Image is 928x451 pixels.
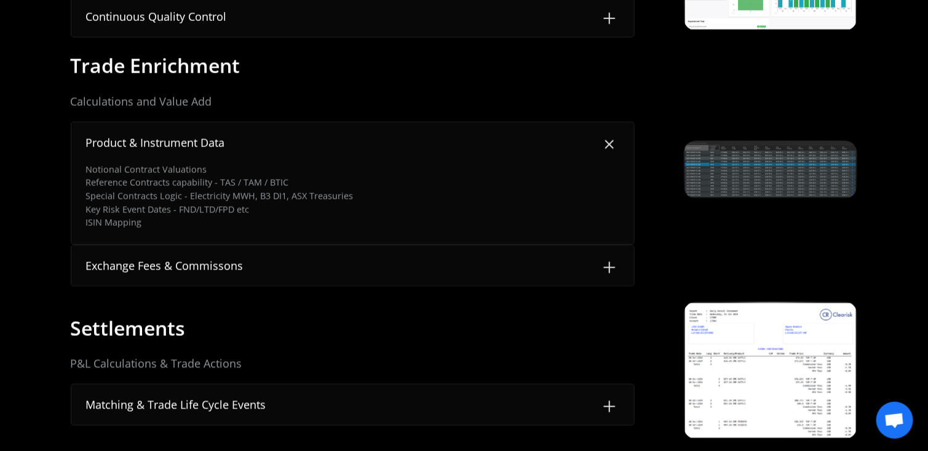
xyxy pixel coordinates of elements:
img: Plus Icon [600,397,619,417]
p: P&L Calculations & Trade Actions [71,356,635,372]
h4: Settlements [71,316,186,341]
div: Exchange Fees & Commissons [86,258,244,274]
img: Plus Icon [600,258,619,277]
p: Notional Contract Valuations Reference Contracts capability - TAS / TAM / BTIC Special Contracts ... [86,163,354,229]
div: Product & Instrument Data [86,135,225,151]
div: Continuous Quality Control [86,9,227,25]
p: Calculations and Value Add [71,94,635,110]
div: Open chat [876,402,913,439]
div: Matching & Trade Life Cycle Events [86,397,266,413]
img: Plus Icon [596,130,624,158]
h4: Trade Enrichment [71,53,240,79]
img: Plus Icon [600,9,619,28]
